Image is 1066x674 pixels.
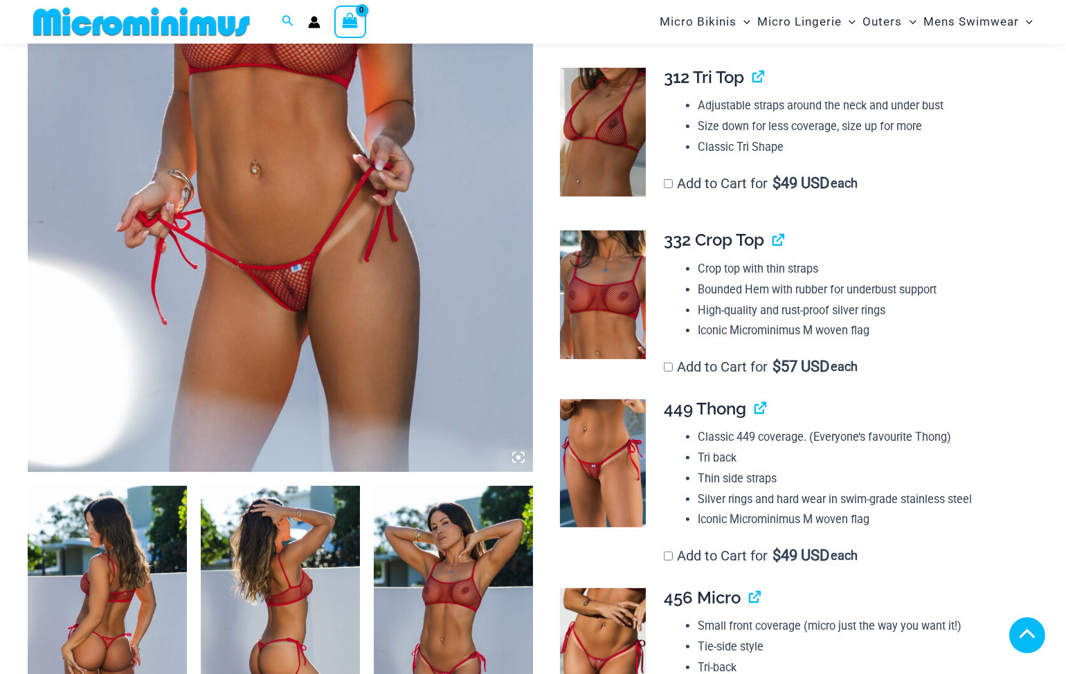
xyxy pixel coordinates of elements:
[773,176,829,190] span: 49 USD
[308,16,320,28] a: Account icon link
[698,320,1027,341] li: Iconic Microminimus M woven flag
[831,176,858,190] span: each
[698,137,1027,158] li: Classic Tri Shape
[737,4,750,39] span: Menu Toggle
[664,588,741,608] span: 456 Micro
[754,4,859,39] a: Micro LingerieMenu ToggleMenu Toggle
[923,4,1019,39] span: Mens Swimwear
[698,468,1027,489] li: Thin side straps
[660,4,737,39] span: Micro Bikinis
[842,4,856,39] span: Menu Toggle
[831,549,858,563] span: each
[656,4,754,39] a: Micro BikinisMenu ToggleMenu Toggle
[773,549,829,563] span: 49 USD
[698,280,1027,300] li: Bounded Hem with rubber for underbust support
[664,547,858,564] label: Add to Cart for
[863,4,903,39] span: Outers
[560,230,646,359] img: Summer Storm Red 332 Crop Top
[757,4,842,39] span: Micro Lingerie
[282,13,294,30] a: Search icon link
[860,4,920,39] a: OutersMenu ToggleMenu Toggle
[773,547,781,564] span: $
[831,360,858,374] span: each
[698,116,1027,137] li: Size down for less coverage, size up for more
[334,6,366,37] a: View Shopping Cart, empty
[698,427,1027,448] li: Classic 449 coverage. (Everyone’s favourite Thong)
[698,300,1027,321] li: High-quality and rust-proof silver rings
[698,509,1027,530] li: Iconic Microminimus M woven flag
[903,4,916,39] span: Menu Toggle
[664,399,746,419] span: 449 Thong
[664,230,764,250] span: 332 Crop Top
[698,95,1027,116] li: Adjustable straps around the neck and under bust
[654,2,1038,42] nav: Site Navigation
[664,358,858,375] label: Add to Cart for
[664,552,673,561] input: Add to Cart for$49 USD each
[773,358,781,375] span: $
[698,489,1027,510] li: Silver rings and hard wear in swim-grade stainless steel
[698,259,1027,280] li: Crop top with thin straps
[560,68,646,197] img: Summer Storm Red 312 Tri Top
[664,67,744,87] span: 312 Tri Top
[698,637,1027,657] li: Tie-side style
[28,6,255,37] img: MM SHOP LOGO FLAT
[1019,4,1033,39] span: Menu Toggle
[664,175,858,192] label: Add to Cart for
[664,179,673,188] input: Add to Cart for$49 USD each
[698,616,1027,637] li: Small front coverage (micro just the way you want it!)
[664,363,673,372] input: Add to Cart for$57 USD each
[920,4,1036,39] a: Mens SwimwearMenu ToggleMenu Toggle
[773,174,781,192] span: $
[560,399,646,528] img: Summer Storm Red 449 Thong
[698,448,1027,468] li: Tri back
[773,360,829,374] span: 57 USD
